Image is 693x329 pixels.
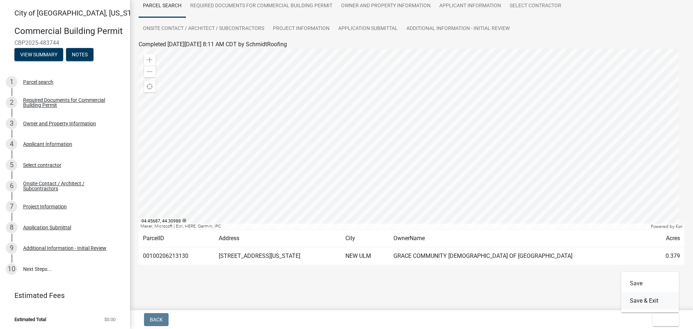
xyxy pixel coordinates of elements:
span: Exit [658,317,669,322]
td: ParcelID [139,230,214,247]
a: Application Submittal [334,17,402,40]
div: 8 [6,222,17,233]
span: CBP2025-483744 [14,39,115,46]
button: Save & Exit [621,292,679,309]
a: Onsite Contact / Architect / Subcontractors [139,17,269,40]
div: Exit [621,272,679,312]
span: $0.00 [104,317,115,322]
div: Onsite Contact / Architect / Subcontractors [23,181,118,191]
span: City of [GEOGRAPHIC_DATA], [US_STATE] [14,9,146,17]
div: 4 [6,138,17,150]
div: Zoom out [144,66,156,77]
span: Estimated Total [14,317,46,322]
div: Powered by [649,224,684,229]
td: GRACE COMMUNITY [DEMOGRAPHIC_DATA] OF [GEOGRAPHIC_DATA] [389,247,652,265]
button: Exit [653,313,679,326]
a: Esri [676,224,683,229]
div: 2 [6,97,17,108]
span: Completed [DATE][DATE] 8:11 AM CDT by SchmidtRoofing [139,41,287,48]
button: Save [621,275,679,292]
div: 5 [6,159,17,171]
div: 1 [6,76,17,88]
div: 3 [6,118,17,129]
div: 10 [6,263,17,275]
td: City [341,230,389,247]
div: 6 [6,180,17,192]
div: Additional Information - Initial Review [23,246,106,251]
a: Estimated Fees [6,288,118,303]
div: Maxar, Microsoft | Esri, HERE, Garmin, iPC [139,224,649,229]
div: 7 [6,201,17,212]
div: Select contractor [23,163,61,168]
h4: Commercial Building Permit [14,26,124,36]
wm-modal-confirm: Notes [66,52,93,58]
div: Required Documents for Commercial Building Permit [23,98,118,108]
td: NEW ULM [341,247,389,265]
div: Project Information [23,204,67,209]
td: [STREET_ADDRESS][US_STATE] [214,247,341,265]
a: Project Information [269,17,334,40]
td: 00100206213130 [139,247,214,265]
div: Owner and Property Information [23,121,96,126]
div: Zoom in [144,54,156,66]
td: 0.379 [652,247,684,265]
td: OwnerName [389,230,652,247]
button: View Summary [14,48,63,61]
wm-modal-confirm: Summary [14,52,63,58]
td: Acres [652,230,684,247]
button: Back [144,313,169,326]
div: Application Submittal [23,225,71,230]
span: Back [150,317,163,322]
div: Applicant Information [23,142,72,147]
div: Find my location [144,81,156,92]
a: Additional Information - Initial Review [402,17,514,40]
div: Parcel search [23,79,53,85]
td: Address [214,230,341,247]
button: Notes [66,48,93,61]
div: 9 [6,242,17,254]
